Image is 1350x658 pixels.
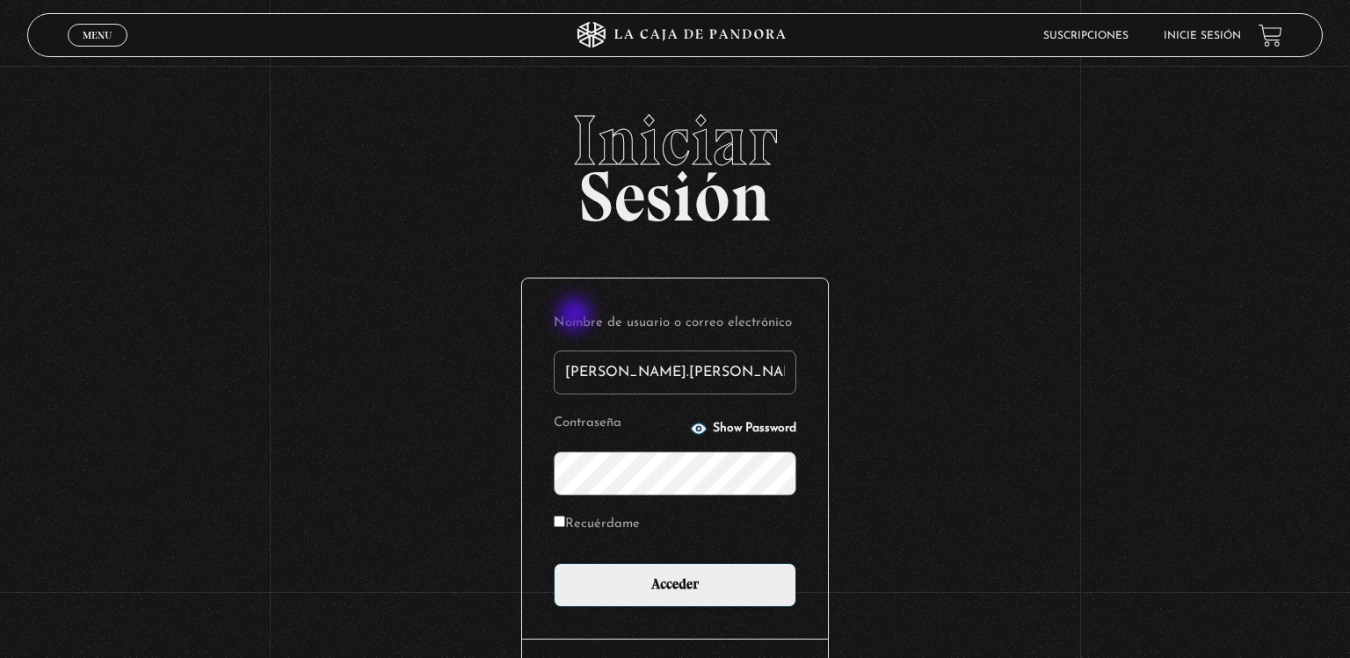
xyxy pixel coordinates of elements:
label: Contraseña [554,410,685,437]
span: Show Password [713,423,796,435]
button: Show Password [690,420,796,437]
span: Cerrar [77,45,119,57]
label: Recuérdame [554,511,640,539]
h2: Sesión [27,105,1324,218]
label: Nombre de usuario o correo electrónico [554,310,796,337]
a: View your shopping cart [1259,23,1282,47]
input: Acceder [554,563,796,607]
a: Inicie sesión [1164,31,1241,41]
span: Iniciar [27,105,1324,176]
span: Menu [83,30,112,40]
input: Recuérdame [554,516,565,527]
a: Suscripciones [1043,31,1129,41]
